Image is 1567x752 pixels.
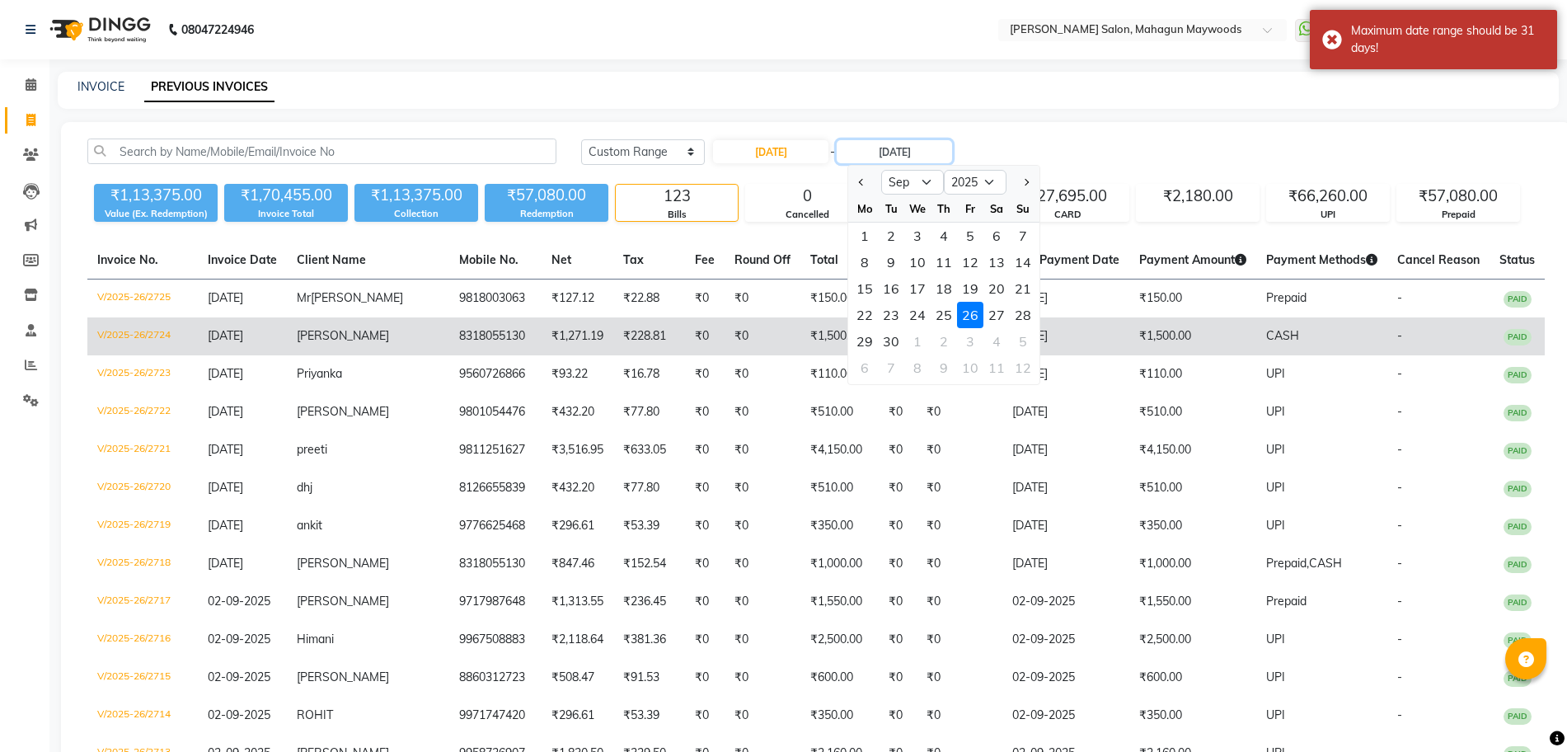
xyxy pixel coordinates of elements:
[1499,252,1535,267] span: Status
[1002,355,1129,393] td: [DATE]
[1266,290,1307,305] span: Prepaid
[1002,545,1129,583] td: [DATE]
[931,223,957,249] div: Thursday, September 4, 2025
[800,507,879,545] td: ₹350.00
[1010,249,1036,275] div: 14
[1267,185,1389,208] div: ₹66,260.00
[1397,366,1402,381] span: -
[1397,556,1402,571] span: -
[983,223,1010,249] div: 6
[1129,280,1256,318] td: ₹150.00
[1129,317,1256,355] td: ₹1,500.00
[957,223,983,249] div: Friday, September 5, 2025
[852,275,878,302] div: Monday, September 15, 2025
[852,302,878,328] div: 22
[1266,252,1377,267] span: Payment Methods
[181,7,254,53] b: 08047224946
[1267,208,1389,222] div: UPI
[685,583,725,621] td: ₹0
[1019,169,1033,195] button: Next month
[616,208,738,222] div: Bills
[613,317,685,355] td: ₹228.81
[879,507,917,545] td: ₹0
[354,207,478,221] div: Collection
[904,328,931,355] div: 1
[931,328,957,355] div: 2
[685,469,725,507] td: ₹0
[931,249,957,275] div: Thursday, September 11, 2025
[983,249,1010,275] div: Saturday, September 13, 2025
[1139,252,1246,267] span: Payment Amount
[449,583,542,621] td: 9717987648
[613,280,685,318] td: ₹22.88
[878,355,904,381] div: 7
[87,280,198,318] td: V/2025-26/2725
[800,393,879,431] td: ₹510.00
[613,583,685,621] td: ₹236.45
[94,207,218,221] div: Value (Ex. Redemption)
[613,393,685,431] td: ₹77.80
[613,659,685,697] td: ₹91.53
[1010,195,1036,222] div: Su
[879,393,917,431] td: ₹0
[623,252,644,267] span: Tax
[685,393,725,431] td: ₹0
[881,170,944,195] select: Select month
[208,480,243,495] span: [DATE]
[725,431,800,469] td: ₹0
[87,317,198,355] td: V/2025-26/2724
[852,223,878,249] div: 1
[208,556,243,571] span: [DATE]
[1010,355,1036,381] div: Sunday, October 12, 2025
[878,302,904,328] div: 23
[904,355,931,381] div: Wednesday, October 8, 2025
[1266,594,1307,609] span: Prepaid
[542,507,613,545] td: ₹296.61
[904,195,931,222] div: We
[297,328,389,343] span: [PERSON_NAME]
[1002,280,1129,318] td: [DATE]
[542,393,613,431] td: ₹432.20
[616,185,738,208] div: 123
[685,659,725,697] td: ₹0
[97,252,158,267] span: Invoice No.
[1397,594,1402,609] span: -
[852,195,878,222] div: Mo
[957,249,983,275] div: 12
[1266,556,1309,571] span: Prepaid,
[878,328,904,355] div: 30
[983,328,1010,355] div: 4
[957,275,983,302] div: 19
[917,545,1002,583] td: ₹0
[613,545,685,583] td: ₹152.54
[917,621,1002,659] td: ₹0
[800,431,879,469] td: ₹4,150.00
[208,328,243,343] span: [DATE]
[983,223,1010,249] div: Saturday, September 6, 2025
[917,431,1002,469] td: ₹0
[725,317,800,355] td: ₹0
[879,469,917,507] td: ₹0
[449,469,542,507] td: 8126655839
[297,480,312,495] span: dhj
[224,184,348,207] div: ₹1,70,455.00
[725,469,800,507] td: ₹0
[1397,404,1402,419] span: -
[208,442,243,457] span: [DATE]
[983,355,1010,381] div: 11
[208,252,277,267] span: Invoice Date
[449,280,542,318] td: 9818003063
[542,355,613,393] td: ₹93.22
[957,355,983,381] div: 10
[542,280,613,318] td: ₹127.12
[800,621,879,659] td: ₹2,500.00
[1010,302,1036,328] div: 28
[725,393,800,431] td: ₹0
[878,223,904,249] div: Tuesday, September 2, 2025
[917,469,1002,507] td: ₹0
[904,275,931,302] div: Wednesday, September 17, 2025
[1129,355,1256,393] td: ₹110.00
[725,621,800,659] td: ₹0
[983,302,1010,328] div: 27
[904,223,931,249] div: 3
